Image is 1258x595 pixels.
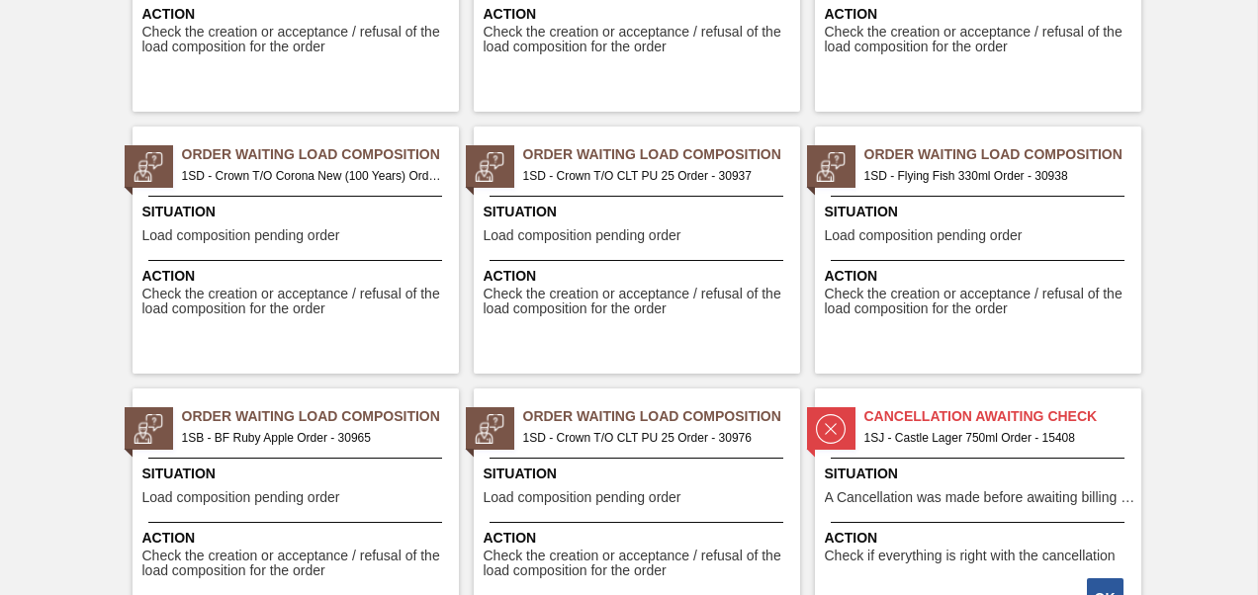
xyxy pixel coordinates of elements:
img: status [134,414,163,444]
span: Situation [142,202,454,222]
span: Situation [484,202,795,222]
span: Action [142,4,454,25]
span: Order Waiting Load Composition [523,144,800,165]
span: Situation [142,464,454,484]
span: Check the creation or acceptance / refusal of the load composition for the order [484,287,795,317]
span: Load composition pending order [142,490,340,505]
span: A Cancellation was made before awaiting billing stage [825,490,1136,505]
span: Action [825,4,1136,25]
span: Situation [825,202,1136,222]
span: Load composition pending order [142,228,340,243]
span: 1SD - Flying Fish 330ml Order - 30938 [864,165,1125,187]
span: Action [825,528,1136,549]
img: status [816,414,846,444]
img: status [475,152,504,182]
img: status [134,152,163,182]
span: Situation [825,464,1136,484]
span: Order Waiting Load Composition [182,406,459,427]
span: Action [484,4,795,25]
span: Check the creation or acceptance / refusal of the load composition for the order [484,549,795,579]
span: Action [484,528,795,549]
span: Action [484,266,795,287]
span: 1SJ - Castle Lager 750ml Order - 15408 [864,427,1125,449]
span: Action [142,528,454,549]
span: Load composition pending order [825,228,1023,243]
span: Order Waiting Load Composition [182,144,459,165]
img: status [816,152,846,182]
span: Check the creation or acceptance / refusal of the load composition for the order [142,25,454,55]
img: status [475,414,504,444]
span: Check the creation or acceptance / refusal of the load composition for the order [142,549,454,579]
span: Order Waiting Load Composition [523,406,800,427]
span: 1SD - Crown T/O Corona New (100 Years) Order - 30936 [182,165,443,187]
span: Load composition pending order [484,228,681,243]
span: Check if everything is right with the cancellation [825,549,1116,563]
span: Order Waiting Load Composition [864,144,1141,165]
span: Action [142,266,454,287]
span: Load composition pending order [484,490,681,505]
span: Situation [484,464,795,484]
span: 1SD - Crown T/O CLT PU 25 Order - 30937 [523,165,784,187]
span: Action [825,266,1136,287]
span: Check the creation or acceptance / refusal of the load composition for the order [825,25,1136,55]
span: Check the creation or acceptance / refusal of the load composition for the order [142,287,454,317]
span: 1SB - BF Ruby Apple Order - 30965 [182,427,443,449]
span: Cancellation Awaiting Check [864,406,1141,427]
span: 1SD - Crown T/O CLT PU 25 Order - 30976 [523,427,784,449]
span: Check the creation or acceptance / refusal of the load composition for the order [825,287,1136,317]
span: Check the creation or acceptance / refusal of the load composition for the order [484,25,795,55]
